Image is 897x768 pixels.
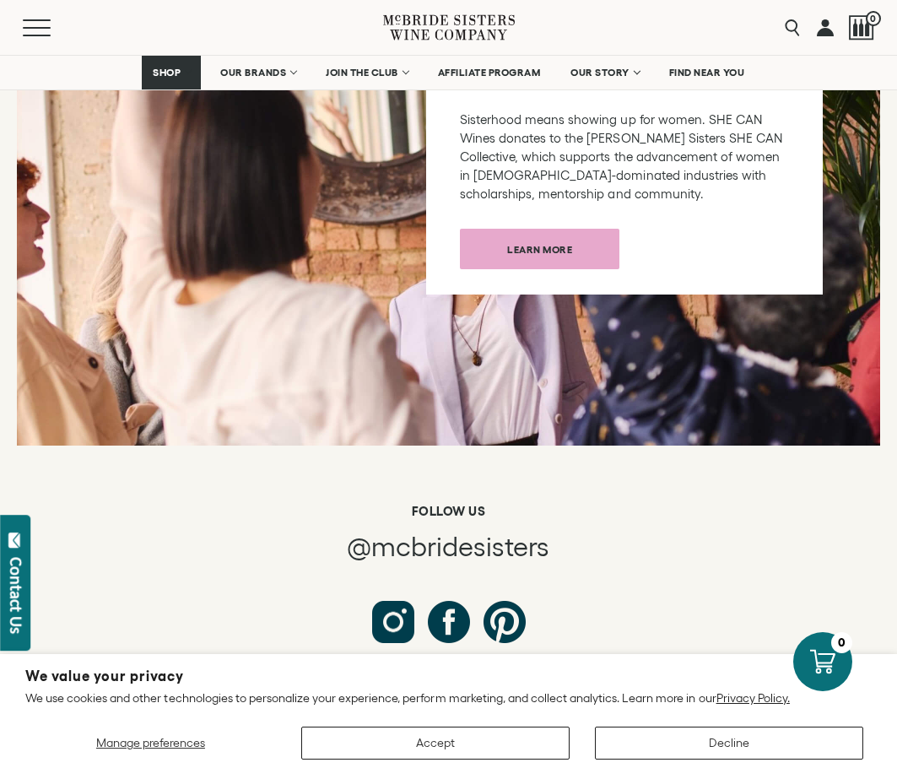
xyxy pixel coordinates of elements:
[460,111,789,203] p: Sisterhood means showing up for women. SHE CAN Wines donates to the [PERSON_NAME] Sisters SHE CAN...
[427,56,552,89] a: AFFILIATE PROGRAM
[25,690,872,706] p: We use cookies and other technologies to personalize your experience, perform marketing, and coll...
[595,727,863,760] button: Decline
[438,67,541,78] span: AFFILIATE PROGRAM
[866,11,881,26] span: 0
[478,233,602,266] span: Learn more
[372,601,414,643] a: Follow us on Instagram
[8,557,24,634] div: Contact Us
[220,67,286,78] span: OUR BRANDS
[831,632,852,653] div: 0
[326,67,398,78] span: JOIN THE CLUB
[142,56,201,89] a: SHOP
[716,691,790,705] a: Privacy Policy.
[23,19,84,36] button: Mobile Menu Trigger
[96,736,205,749] span: Manage preferences
[559,56,650,89] a: OUR STORY
[460,229,619,269] a: Learn more
[75,504,823,519] h6: Follow us
[669,67,745,78] span: FIND NEAR YOU
[315,56,419,89] a: JOIN THE CLUB
[658,56,756,89] a: FIND NEAR YOU
[153,67,181,78] span: SHOP
[209,56,306,89] a: OUR BRANDS
[301,727,570,760] button: Accept
[347,532,549,561] span: @mcbridesisters
[570,67,630,78] span: OUR STORY
[25,669,872,684] h2: We value your privacy
[25,727,276,760] button: Manage preferences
